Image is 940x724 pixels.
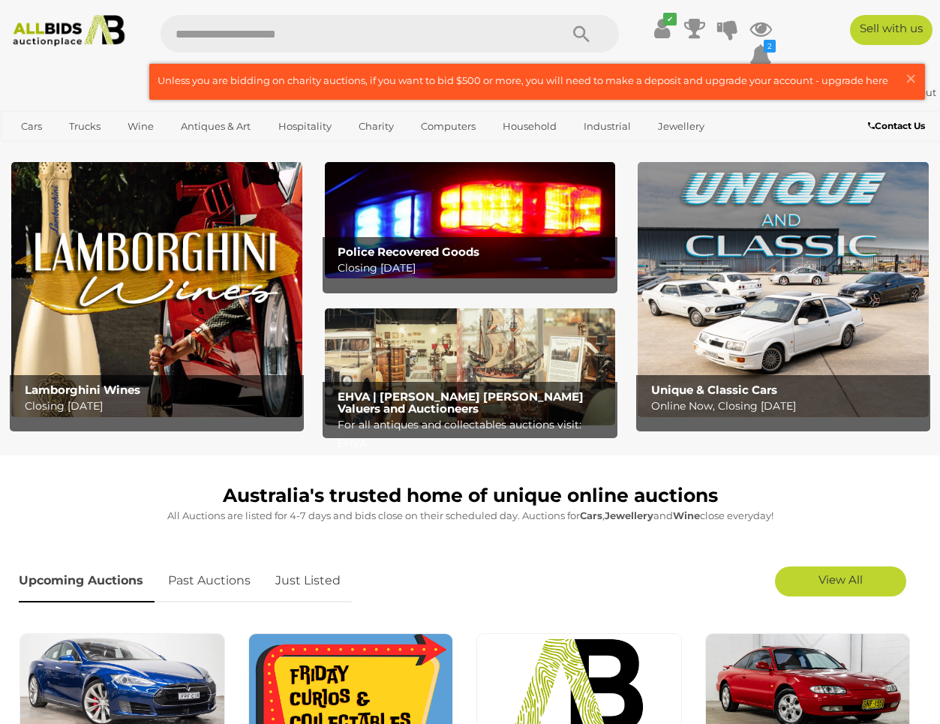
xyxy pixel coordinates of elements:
[25,383,140,397] b: Lamborghini Wines
[411,114,485,139] a: Computers
[580,509,602,521] strong: Cars
[264,559,352,603] a: Just Listed
[19,559,155,603] a: Upcoming Auctions
[638,162,929,417] img: Unique & Classic Cars
[67,139,117,164] a: Sports
[25,397,297,416] p: Closing [DATE]
[493,114,566,139] a: Household
[171,114,260,139] a: Antiques & Art
[269,114,341,139] a: Hospitality
[11,114,52,139] a: Cars
[648,114,714,139] a: Jewellery
[19,507,921,524] p: All Auctions are listed for 4-7 days and bids close on their scheduled day. Auctions for , and cl...
[118,114,164,139] a: Wine
[650,15,673,42] a: ✔
[7,15,131,47] img: Allbids.com.au
[749,42,772,69] a: 2
[651,383,777,397] b: Unique & Classic Cars
[868,120,925,131] b: Contact Us
[818,572,863,587] span: View All
[349,114,404,139] a: Charity
[850,15,932,45] a: Sell with us
[125,139,251,164] a: [GEOGRAPHIC_DATA]
[11,162,302,417] img: Lamborghini Wines
[868,118,929,134] a: Contact Us
[544,15,619,53] button: Search
[338,245,479,259] b: Police Recovered Goods
[157,559,262,603] a: Past Auctions
[338,416,610,453] p: For all antiques and collectables auctions visit: EHVA
[325,308,616,425] a: EHVA | Evans Hastings Valuers and Auctioneers EHVA | [PERSON_NAME] [PERSON_NAME] Valuers and Auct...
[338,259,610,278] p: Closing [DATE]
[325,308,616,425] img: EHVA | Evans Hastings Valuers and Auctioneers
[651,397,923,416] p: Online Now, Closing [DATE]
[904,64,917,93] span: ×
[764,40,776,53] i: 2
[638,162,929,417] a: Unique & Classic Cars Unique & Classic Cars Online Now, Closing [DATE]
[775,566,906,596] a: View All
[11,139,59,164] a: Office
[663,13,677,26] i: ✔
[59,114,110,139] a: Trucks
[673,509,700,521] strong: Wine
[11,162,302,417] a: Lamborghini Wines Lamborghini Wines Closing [DATE]
[325,162,616,278] a: Police Recovered Goods Police Recovered Goods Closing [DATE]
[605,509,653,521] strong: Jewellery
[574,114,641,139] a: Industrial
[338,389,584,416] b: EHVA | [PERSON_NAME] [PERSON_NAME] Valuers and Auctioneers
[325,162,616,278] img: Police Recovered Goods
[19,485,921,506] h1: Australia's trusted home of unique online auctions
